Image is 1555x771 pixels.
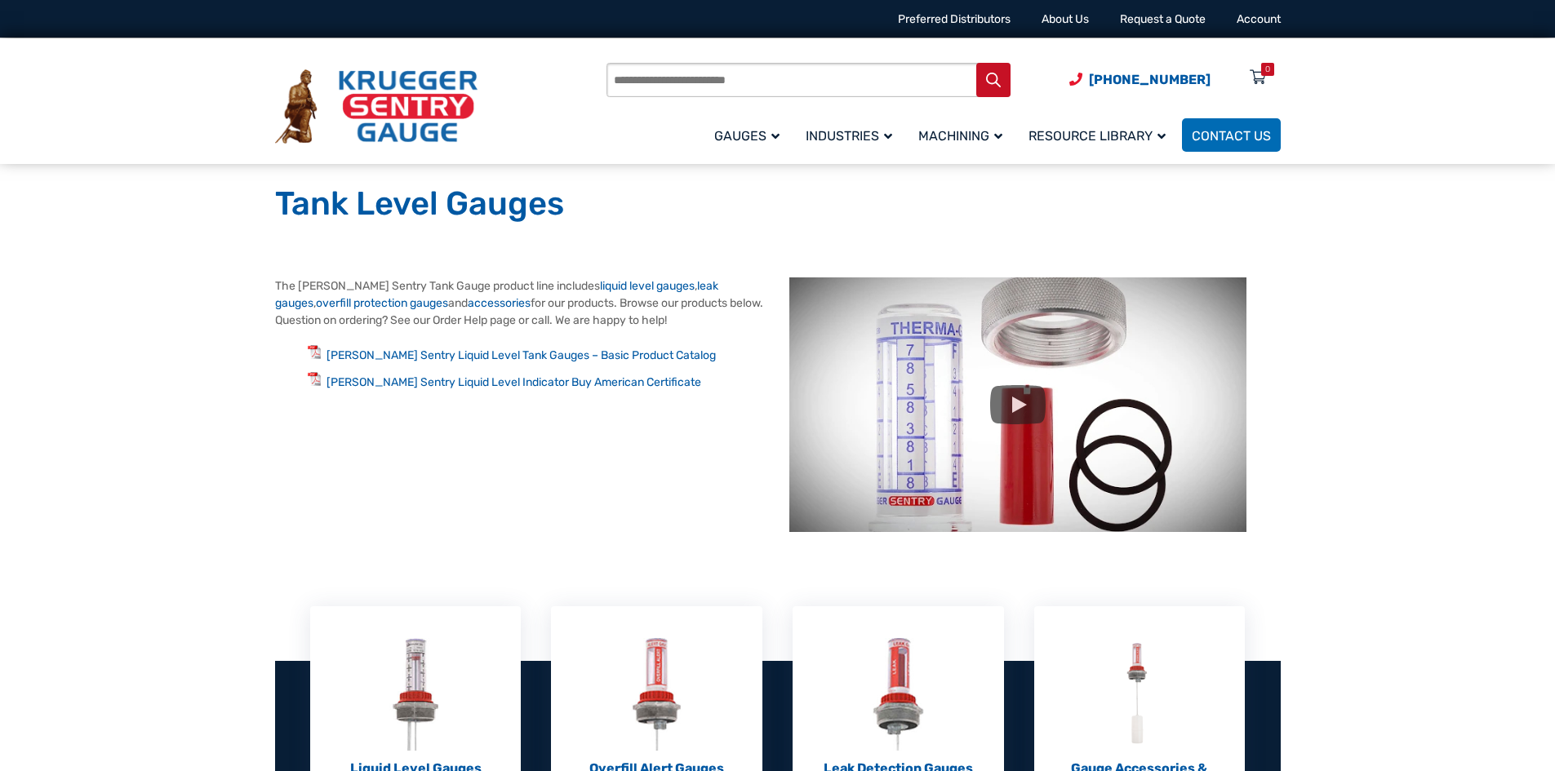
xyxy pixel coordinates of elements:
[275,69,478,144] img: Krueger Sentry Gauge
[275,279,718,310] a: leak gauges
[714,128,780,144] span: Gauges
[1042,12,1089,26] a: About Us
[600,279,695,293] a: liquid level gauges
[316,296,448,310] a: overfill protection gauges
[909,116,1019,154] a: Machining
[327,348,716,362] a: [PERSON_NAME] Sentry Liquid Level Tank Gauges – Basic Product Catalog
[1019,116,1182,154] a: Resource Library
[796,116,909,154] a: Industries
[918,128,1002,144] span: Machining
[1069,69,1211,90] a: Phone Number (920) 434-8860
[704,116,796,154] a: Gauges
[1237,12,1281,26] a: Account
[1265,63,1270,76] div: 0
[631,638,682,751] img: Overfill Alert Gauges
[1029,128,1166,144] span: Resource Library
[327,375,701,389] a: [PERSON_NAME] Sentry Liquid Level Indicator Buy American Certificate
[1120,12,1206,26] a: Request a Quote
[468,296,531,310] a: accessories
[1089,72,1211,87] span: [PHONE_NUMBER]
[275,277,766,329] p: The [PERSON_NAME] Sentry Tank Gauge product line includes , , and for our products. Browse our pr...
[789,277,1246,532] img: Tank Level Gauges
[1113,638,1166,751] img: Gauge Accessories & Options
[1182,118,1281,152] a: Contact Us
[275,184,1281,224] h1: Tank Level Gauges
[898,12,1011,26] a: Preferred Distributors
[806,128,892,144] span: Industries
[873,638,924,751] img: Leak Detection Gauges
[1192,128,1271,144] span: Contact Us
[389,638,442,751] img: Liquid Level Gauges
